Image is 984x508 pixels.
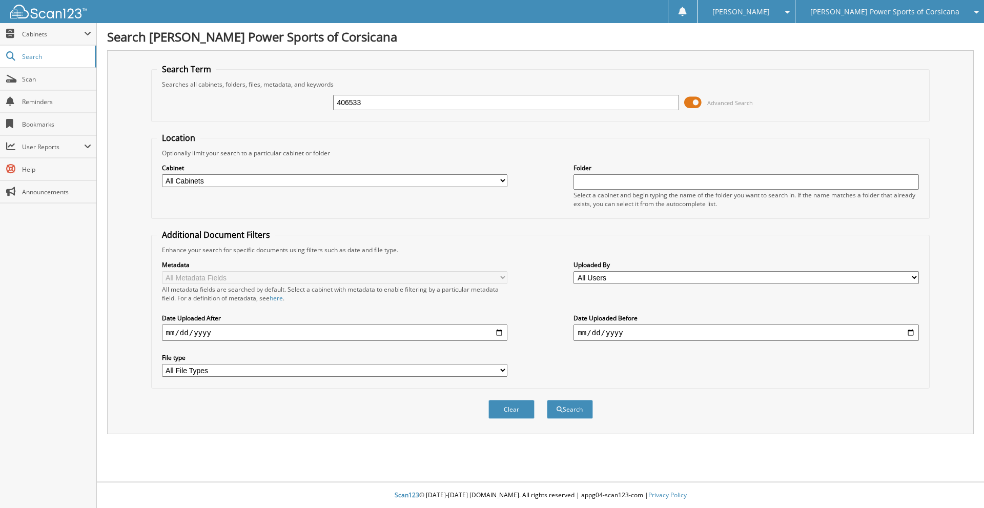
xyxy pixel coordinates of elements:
[573,324,919,341] input: end
[22,165,91,174] span: Help
[162,285,507,302] div: All metadata fields are searched by default. Select a cabinet with metadata to enable filtering b...
[10,5,87,18] img: scan123-logo-white.svg
[157,64,216,75] legend: Search Term
[157,229,275,240] legend: Additional Document Filters
[707,99,753,107] span: Advanced Search
[933,459,984,508] iframe: Chat Widget
[270,294,283,302] a: here
[573,314,919,322] label: Date Uploaded Before
[22,52,90,61] span: Search
[157,132,200,144] legend: Location
[107,28,974,45] h1: Search [PERSON_NAME] Power Sports of Corsicana
[162,164,507,172] label: Cabinet
[712,9,770,15] span: [PERSON_NAME]
[648,491,687,499] a: Privacy Policy
[573,164,919,172] label: Folder
[22,120,91,129] span: Bookmarks
[162,324,507,341] input: start
[22,97,91,106] span: Reminders
[22,75,91,84] span: Scan
[573,191,919,208] div: Select a cabinet and begin typing the name of the folder you want to search in. If the name match...
[22,143,84,151] span: User Reports
[810,9,959,15] span: [PERSON_NAME] Power Sports of Corsicana
[22,30,84,38] span: Cabinets
[488,400,535,419] button: Clear
[22,188,91,196] span: Announcements
[157,80,925,89] div: Searches all cabinets, folders, files, metadata, and keywords
[162,353,507,362] label: File type
[573,260,919,269] label: Uploaded By
[97,483,984,508] div: © [DATE]-[DATE] [DOMAIN_NAME]. All rights reserved | appg04-scan123-com |
[157,149,925,157] div: Optionally limit your search to a particular cabinet or folder
[395,491,419,499] span: Scan123
[162,260,507,269] label: Metadata
[162,314,507,322] label: Date Uploaded After
[157,246,925,254] div: Enhance your search for specific documents using filters such as date and file type.
[547,400,593,419] button: Search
